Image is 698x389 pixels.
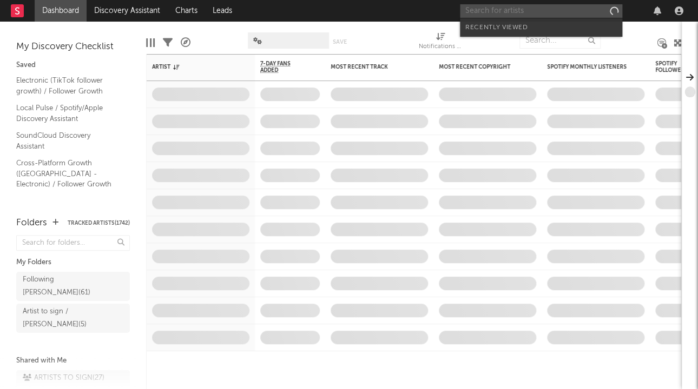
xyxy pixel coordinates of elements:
input: Search... [519,32,601,49]
div: Filters [163,27,173,58]
div: Spotify Followers [655,61,693,73]
div: Recently Viewed [465,21,617,34]
div: ARTISTS TO SIGN ( 27 ) [23,372,104,385]
div: Shared with Me [16,354,130,367]
div: My Folders [16,256,130,269]
span: 7-Day Fans Added [260,61,304,73]
button: Save [333,39,347,45]
div: Artist [152,64,233,70]
a: Artist to sign / [PERSON_NAME](5) [16,304,130,333]
div: Most Recent Copyright [439,64,520,70]
a: Spinnin Saved Search / Luminate [16,196,119,218]
div: Spotify Monthly Listeners [547,64,628,70]
div: Folders [16,217,47,230]
div: Edit Columns [146,27,155,58]
a: SoundCloud Discovery Assistant [16,130,119,152]
a: Following [PERSON_NAME](61) [16,272,130,301]
div: Most Recent Track [331,64,412,70]
div: My Discovery Checklist [16,41,130,53]
div: Notifications (Artist) [419,27,462,58]
div: A&R Pipeline [181,27,190,58]
a: Local Pulse / Spotify/Apple Discovery Assistant [16,102,119,124]
div: Following [PERSON_NAME] ( 61 ) [23,273,99,299]
input: Search for artists [460,4,622,18]
a: Electronic (TikTok follower growth) / Follower Growth [16,75,119,97]
div: Saved [16,59,130,72]
div: Notifications (Artist) [419,41,462,53]
a: Cross-Platform Growth ([GEOGRAPHIC_DATA] - Electronic) / Follower Growth [16,157,119,190]
button: Tracked Artists(1742) [68,220,130,226]
div: Artist to sign / [PERSON_NAME] ( 5 ) [23,305,99,331]
input: Search for folders... [16,235,130,251]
